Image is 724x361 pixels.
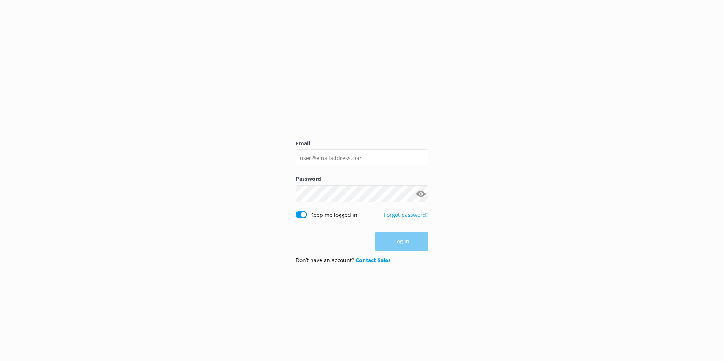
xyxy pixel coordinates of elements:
a: Contact Sales [356,257,391,264]
label: Password [296,175,428,183]
p: Don’t have an account? [296,256,391,265]
button: Show password [413,186,428,201]
input: user@emailaddress.com [296,149,428,166]
a: Forgot password? [384,211,428,218]
label: Keep me logged in [310,211,357,219]
label: Email [296,139,428,148]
